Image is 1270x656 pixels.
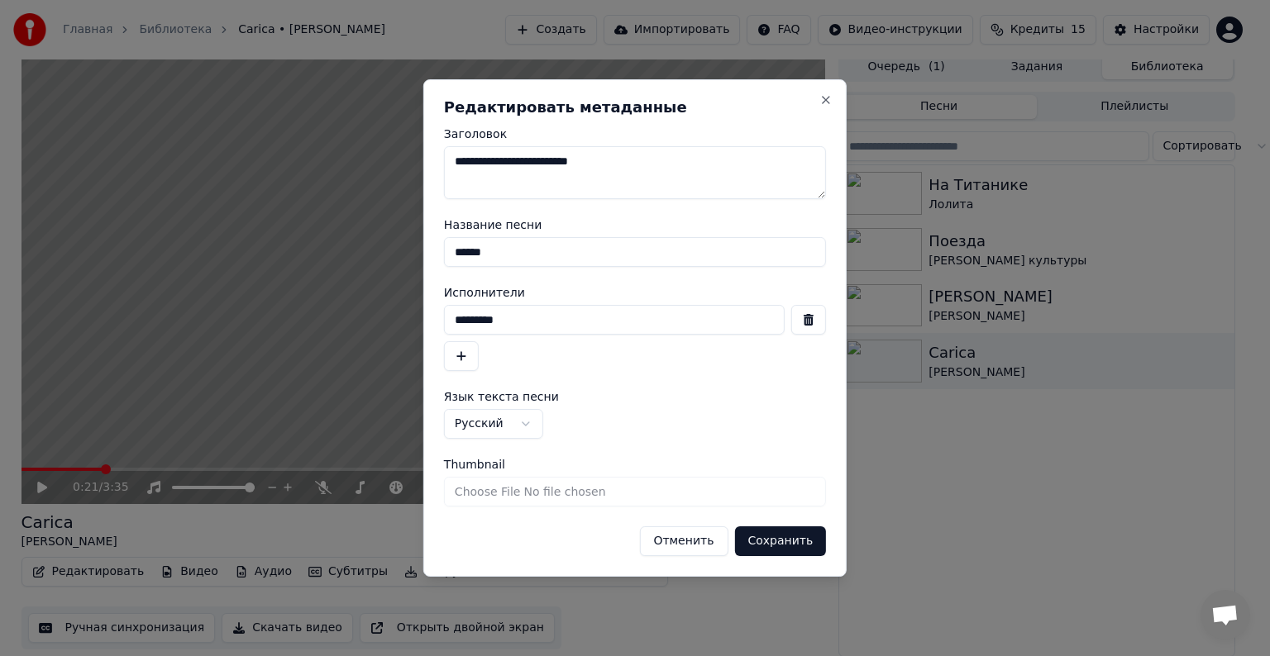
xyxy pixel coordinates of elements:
label: Название песни [444,219,826,231]
span: Язык текста песни [444,391,559,402]
span: Thumbnail [444,459,505,470]
button: Отменить [639,526,728,556]
button: Сохранить [734,526,826,556]
label: Исполнители [444,287,826,298]
label: Заголовок [444,128,826,140]
h2: Редактировать метаданные [444,100,826,115]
